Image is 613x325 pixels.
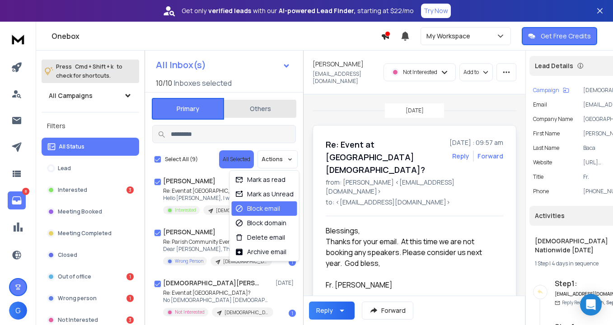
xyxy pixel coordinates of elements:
[533,87,559,94] p: Campaign
[182,6,414,15] p: Get only with our starting at $22/mo
[535,61,573,70] p: Lead Details
[316,306,333,315] div: Reply
[165,156,198,163] label: Select All (9)
[56,62,122,80] p: Press to check for shortcuts.
[580,294,602,316] div: Open Intercom Messenger
[58,295,97,302] p: Wrong person
[58,316,98,324] p: Not Interested
[58,230,112,237] p: Meeting Completed
[289,310,296,317] div: 1
[163,187,265,195] p: Re: Event at [GEOGRAPHIC_DATA]
[223,258,267,265] p: [DEMOGRAPHIC_DATA] Nationwide [DATE]
[533,101,547,108] p: Email
[9,302,27,320] span: G
[235,233,285,242] div: Delete email
[279,6,356,15] strong: AI-powered Lead Finder,
[262,156,283,163] p: Actions
[533,130,560,137] p: First Name
[163,289,271,297] p: Re: Event at [GEOGRAPHIC_DATA]?
[49,91,93,100] h1: All Campaigns
[452,152,469,161] button: Reply
[208,6,251,15] strong: verified leads
[163,227,215,237] h1: [PERSON_NAME]
[58,208,102,215] p: Meeting Booked
[362,302,413,320] button: Forward
[426,32,474,41] p: My Workspace
[326,225,496,236] div: Blessings,
[326,236,496,279] div: Thanks for your email. At this time we are not booking any speakers. Please consider us next year...
[326,198,503,207] p: to: <[EMAIL_ADDRESS][DOMAIN_NAME]>
[156,78,172,88] span: 10 / 10
[533,144,559,152] p: Last Name
[235,204,280,213] div: Block email
[289,259,296,266] div: 1
[225,309,268,316] p: [DEMOGRAPHIC_DATA] Nationwide [DATE]
[463,69,479,76] p: Add to
[326,138,444,176] h1: Re: Event at [GEOGRAPHIC_DATA][DEMOGRAPHIC_DATA]?
[216,207,259,214] p: [DEMOGRAPHIC_DATA] Nationwide [DATE]
[533,159,552,166] p: website
[74,61,115,72] span: Cmd + Shift + k
[313,60,364,69] h1: [PERSON_NAME]
[424,6,448,15] p: Try Now
[163,195,265,202] p: Hello [PERSON_NAME], I will speak
[163,176,215,186] h1: [PERSON_NAME]
[235,190,294,199] div: Mark as Unread
[126,273,134,280] div: 1
[235,218,286,227] div: Block domain
[449,138,503,147] p: [DATE] : 09:57 am
[276,279,296,287] p: [DATE]
[163,297,271,304] p: No [DEMOGRAPHIC_DATA] [DEMOGRAPHIC_DATA][PERSON_NAME] On
[59,143,84,150] p: All Status
[235,175,285,184] div: Mark as read
[126,186,134,194] div: 3
[163,279,262,288] h1: [DEMOGRAPHIC_DATA][PERSON_NAME]
[163,246,271,253] p: Dear [PERSON_NAME], Thank you for
[223,156,250,163] p: All Selected
[58,273,91,280] p: Out of office
[152,98,224,120] button: Primary
[42,120,139,132] h3: Filters
[533,173,543,181] p: title
[174,78,232,88] h3: Inboxes selected
[326,178,503,196] p: from: [PERSON_NAME] <[EMAIL_ADDRESS][DOMAIN_NAME]>
[235,247,286,256] div: Archive email
[541,32,591,41] p: Get Free Credits
[156,60,206,70] h1: All Inbox(s)
[58,186,87,194] p: Interested
[224,99,296,119] button: Others
[552,260,599,267] span: 4 days in sequence
[126,295,134,302] div: 1
[406,107,424,114] p: [DATE]
[22,188,29,195] p: 8
[326,279,496,290] div: Fr. [PERSON_NAME]
[175,207,196,214] p: Interested
[126,316,134,324] div: 3
[175,258,203,265] p: Wrong Person
[9,31,27,47] img: logo
[477,152,503,161] div: Forward
[403,69,437,76] p: Not Interested
[175,309,205,316] p: Not Interested
[51,31,381,42] h1: Onebox
[533,116,573,123] p: Company Name
[533,188,549,195] p: Phone
[58,165,71,172] p: Lead
[535,260,548,267] span: 1 Step
[58,251,77,259] p: Closed
[313,70,378,85] p: [EMAIL_ADDRESS][DOMAIN_NAME]
[163,238,271,246] p: Re: Parish Community Event at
